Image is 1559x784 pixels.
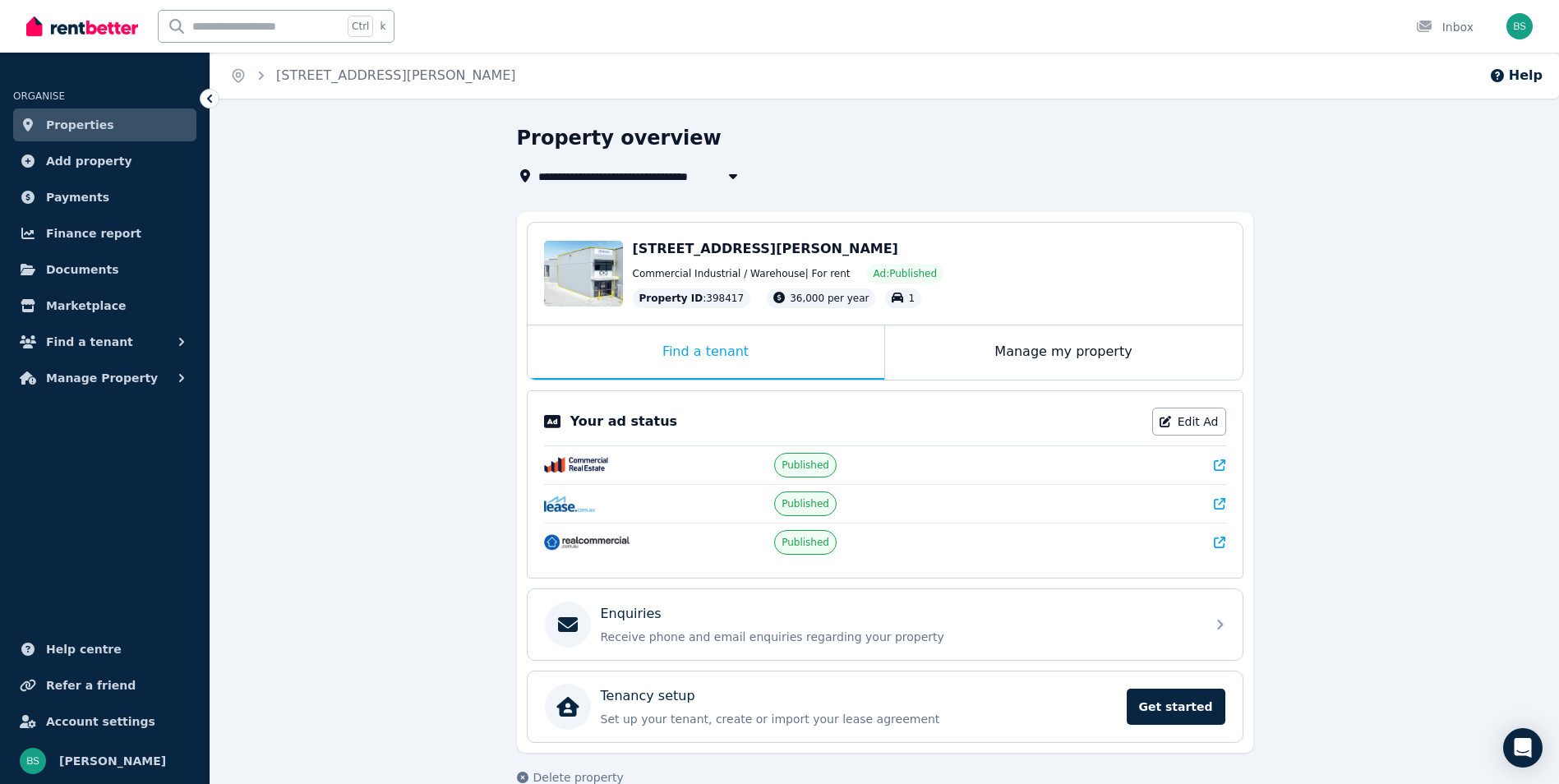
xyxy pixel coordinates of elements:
[528,325,884,380] div: Find a tenant
[908,293,915,304] span: 1
[782,497,829,510] span: Published
[1503,728,1543,768] div: Open Intercom Messenger
[633,241,898,256] span: [STREET_ADDRESS][PERSON_NAME]
[13,217,196,250] a: Finance report
[13,633,196,666] a: Help centre
[380,20,385,33] span: k
[46,151,132,171] span: Add property
[570,412,677,431] p: Your ad status
[46,368,158,388] span: Manage Property
[13,289,196,322] a: Marketplace
[874,267,937,280] span: Ad: Published
[601,686,695,706] p: Tenancy setup
[782,459,829,472] span: Published
[13,90,65,102] span: ORGANISE
[59,751,166,771] span: [PERSON_NAME]
[1152,408,1226,436] a: Edit Ad
[13,145,196,178] a: Add property
[1127,689,1225,725] span: Get started
[13,362,196,394] button: Manage Property
[1416,19,1474,35] div: Inbox
[782,536,829,549] span: Published
[790,293,869,304] span: 36,000 per year
[1489,66,1543,85] button: Help
[276,67,516,83] a: [STREET_ADDRESS][PERSON_NAME]
[46,639,122,659] span: Help centre
[13,669,196,702] a: Refer a friend
[46,676,136,695] span: Refer a friend
[528,589,1243,660] a: EnquiriesReceive phone and email enquiries regarding your property
[544,496,596,512] img: Lease.com.au
[46,712,155,731] span: Account settings
[46,296,126,316] span: Marketplace
[46,187,109,207] span: Payments
[46,260,119,279] span: Documents
[601,604,662,624] p: Enquiries
[601,629,1196,645] p: Receive phone and email enquiries regarding your property
[517,125,722,151] h1: Property overview
[13,325,196,358] button: Find a tenant
[639,292,703,305] span: Property ID
[13,108,196,141] a: Properties
[633,267,851,280] span: Commercial Industrial / Warehouse | For rent
[1506,13,1533,39] img: Benjamin Sherrin
[46,332,133,352] span: Find a tenant
[544,534,630,551] img: RealCommercial.com.au
[633,288,751,308] div: : 398417
[544,457,609,473] img: CommercialRealEstate.com.au
[348,16,373,37] span: Ctrl
[885,325,1243,380] div: Manage my property
[46,115,114,135] span: Properties
[601,711,1117,727] p: Set up your tenant, create or import your lease agreement
[20,748,46,774] img: Benjamin Sherrin
[13,253,196,286] a: Documents
[26,14,138,39] img: RentBetter
[46,224,141,243] span: Finance report
[13,705,196,738] a: Account settings
[210,53,536,99] nav: Breadcrumb
[528,671,1243,742] a: Tenancy setupSet up your tenant, create or import your lease agreementGet started
[13,181,196,214] a: Payments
